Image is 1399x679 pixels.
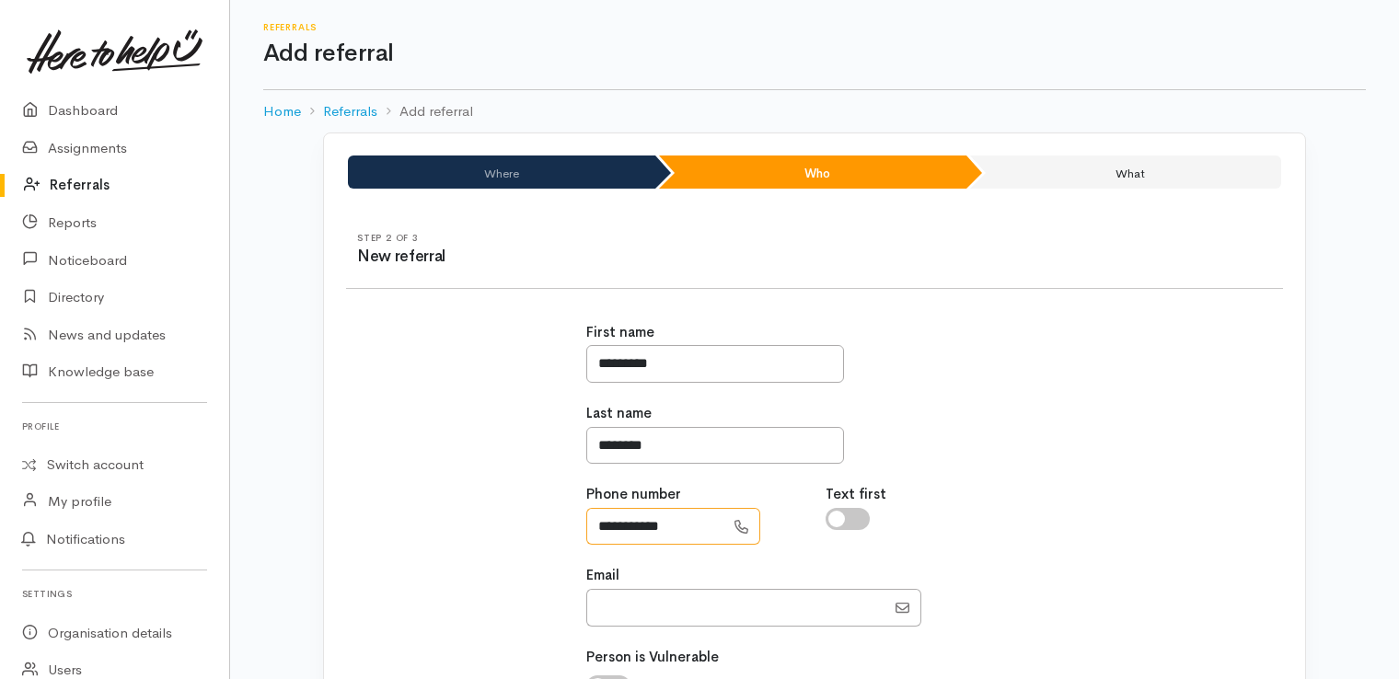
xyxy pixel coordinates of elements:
h1: Add referral [263,40,1366,67]
label: First name [586,322,654,343]
h6: Settings [22,581,207,606]
li: Add referral [377,101,473,122]
a: Home [263,101,301,122]
li: Where [348,155,655,189]
label: Email [586,565,619,586]
h6: Referrals [263,22,1366,32]
li: What [970,155,1281,189]
h6: Step 2 of 3 [357,233,815,243]
a: Referrals [323,101,377,122]
h3: New referral [357,248,815,266]
label: Text first [826,484,886,505]
label: Last name [586,403,652,424]
label: Person is Vulnerable [586,647,719,668]
li: Who [659,155,966,189]
label: Phone number [586,484,681,505]
h6: Profile [22,414,207,439]
nav: breadcrumb [263,90,1366,133]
